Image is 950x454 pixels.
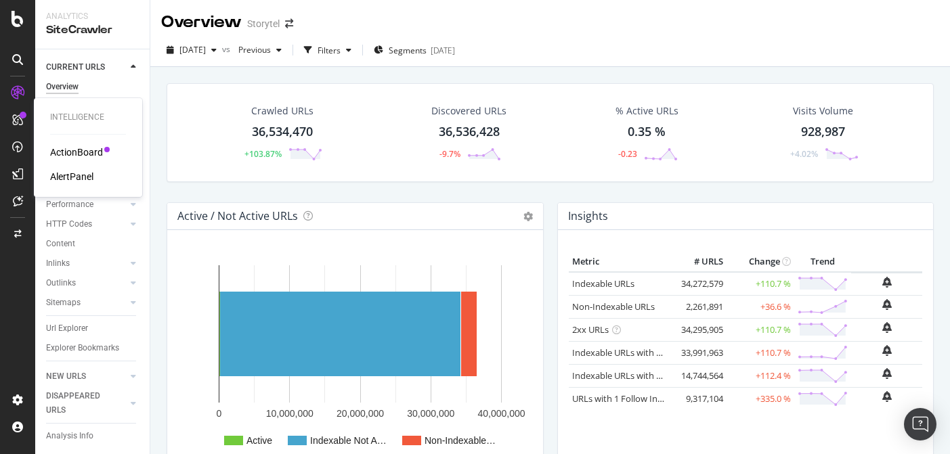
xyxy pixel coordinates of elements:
text: 30,000,000 [407,408,454,419]
span: vs [222,43,233,55]
a: Inlinks [46,256,127,271]
td: +110.7 % [727,272,794,296]
td: +335.0 % [727,387,794,410]
div: Overview [46,80,79,94]
a: Explorer Bookmarks [46,341,140,355]
div: bell-plus [882,368,892,379]
div: CURRENT URLS [46,60,105,74]
text: 20,000,000 [337,408,384,419]
a: Content [46,237,140,251]
div: NEW URLS [46,369,86,384]
div: Filters [318,45,341,56]
a: NEW URLS [46,369,127,384]
a: AlertPanel [50,170,93,183]
a: Analysis Info [46,429,140,443]
div: Performance [46,198,93,212]
td: 9,317,104 [672,387,727,410]
div: +4.02% [790,148,818,160]
th: Change [727,252,794,272]
div: DISAPPEARED URLS [46,389,114,417]
div: HTTP Codes [46,217,92,231]
div: Url Explorer [46,321,88,336]
a: Performance [46,198,127,212]
div: -0.23 [618,148,637,160]
a: Overview [46,80,140,94]
span: Segments [389,45,427,56]
button: Segments[DATE] [368,39,460,61]
text: 40,000,000 [477,408,525,419]
div: Intelligence [50,112,126,123]
text: 10,000,000 [266,408,314,419]
td: +112.4 % [727,364,794,387]
th: Metric [569,252,673,272]
div: 0.35 % [628,123,666,141]
a: CURRENT URLS [46,60,127,74]
a: Url Explorer [46,321,140,336]
div: [DATE] [431,45,455,56]
div: bell-plus [882,391,892,402]
text: Indexable Not A… [310,435,387,446]
button: [DATE] [161,39,222,61]
div: +103.87% [244,148,282,160]
text: 0 [217,408,222,419]
h4: Insights [568,207,608,225]
a: Indexable URLs with Bad H1 [572,346,685,359]
a: Indexable URLs [572,277,634,290]
div: Open Intercom Messenger [904,408,936,440]
div: bell-plus [882,299,892,310]
td: +110.7 % [727,341,794,364]
h4: Active / Not Active URLs [177,207,298,225]
button: Filters [299,39,357,61]
td: 34,295,905 [672,318,727,341]
th: Trend [794,252,851,272]
span: 2025 Sep. 11th [179,44,206,55]
a: Outlinks [46,276,127,290]
div: Explorer Bookmarks [46,341,119,355]
td: 33,991,963 [672,341,727,364]
td: 34,272,579 [672,272,727,296]
div: Storytel [247,17,280,30]
div: bell-plus [882,277,892,288]
div: bell-plus [882,322,892,333]
button: Previous [233,39,287,61]
td: +110.7 % [727,318,794,341]
div: Discovered URLs [431,104,506,118]
td: 14,744,564 [672,364,727,387]
div: 928,987 [801,123,845,141]
text: Active [246,435,272,446]
a: DISAPPEARED URLS [46,389,127,417]
div: Visits Volume [793,104,853,118]
div: Analytics [46,11,139,22]
td: +36.6 % [727,295,794,318]
div: Outlinks [46,276,76,290]
div: Crawled URLs [251,104,314,118]
div: Analysis Info [46,429,93,443]
div: Sitemaps [46,296,81,310]
td: 2,261,891 [672,295,727,318]
a: Indexable URLs with Bad Description [572,369,720,382]
div: Content [46,237,75,251]
div: -9.7% [439,148,460,160]
a: HTTP Codes [46,217,127,231]
div: Inlinks [46,256,70,271]
a: Sitemaps [46,296,127,310]
th: # URLS [672,252,727,272]
a: ActionBoard [50,145,103,159]
div: 36,536,428 [439,123,500,141]
div: SiteCrawler [46,22,139,38]
text: Non-Indexable… [425,435,496,446]
div: 36,534,470 [252,123,313,141]
a: 2xx URLs [572,323,609,336]
i: Options [523,212,533,221]
a: URLs with 1 Follow Inlink [572,392,672,405]
a: Non-Indexable URLs [572,300,655,313]
div: Overview [161,11,242,34]
span: Previous [233,44,271,55]
div: bell-plus [882,345,892,356]
div: arrow-right-arrow-left [285,19,293,28]
div: % Active URLs [616,104,678,118]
